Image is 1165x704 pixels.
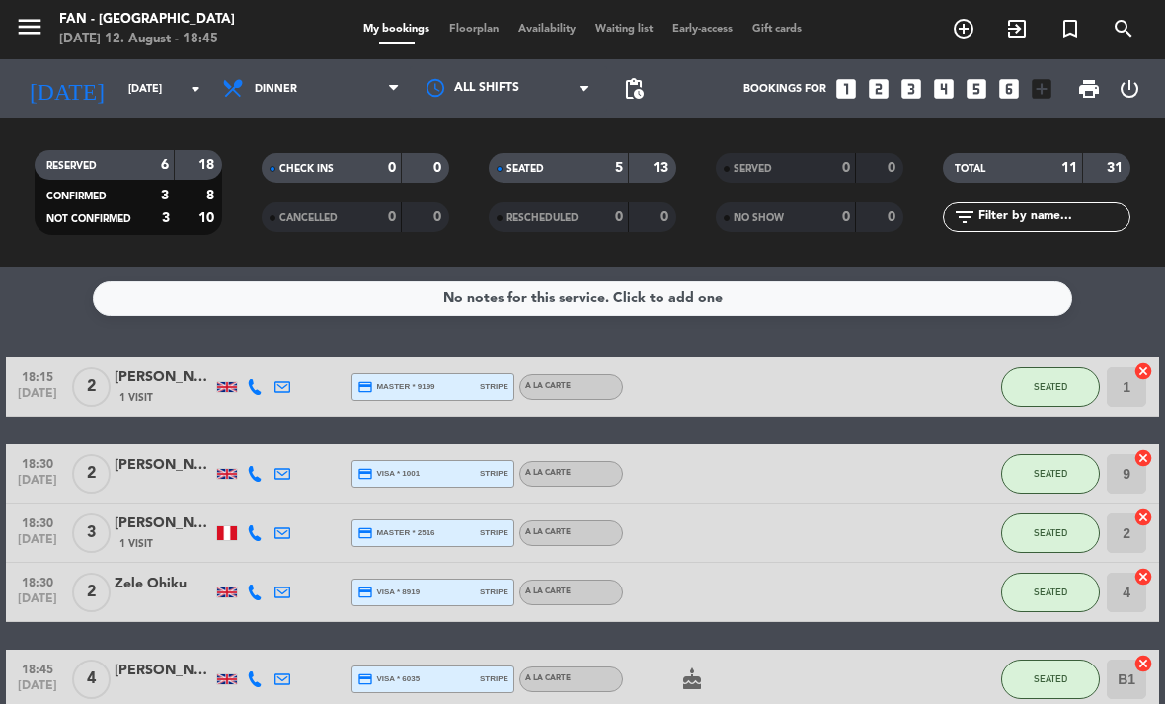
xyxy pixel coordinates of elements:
[255,83,297,96] span: Dinner
[964,76,989,102] i: looks_5
[433,161,445,175] strong: 0
[13,474,62,497] span: [DATE]
[662,24,742,35] span: Early-access
[1001,367,1100,407] button: SEATED
[357,379,435,395] span: master * 9199
[842,210,850,224] strong: 0
[1034,527,1067,538] span: SEATED
[279,213,338,223] span: CANCELLED
[46,214,131,224] span: NOT CONFIRMED
[15,12,44,48] button: menu
[206,189,218,202] strong: 8
[46,192,107,201] span: CONFIRMED
[1107,161,1126,175] strong: 31
[1058,17,1082,40] i: turned_in_not
[72,513,111,553] span: 3
[1034,381,1067,392] span: SEATED
[353,24,439,35] span: My bookings
[13,679,62,702] span: [DATE]
[615,161,623,175] strong: 5
[480,672,508,685] span: stripe
[1005,17,1029,40] i: exit_to_app
[1133,448,1153,468] i: cancel
[1001,454,1100,494] button: SEATED
[72,367,111,407] span: 2
[72,573,111,612] span: 2
[72,454,111,494] span: 2
[115,454,213,477] div: [PERSON_NAME]
[1034,673,1067,684] span: SEATED
[357,525,435,541] span: master * 2516
[433,210,445,224] strong: 0
[952,17,975,40] i: add_circle_outline
[388,210,396,224] strong: 0
[1097,12,1150,45] span: SEARCH
[13,533,62,556] span: [DATE]
[996,76,1022,102] i: looks_6
[1112,17,1135,40] i: search
[357,525,373,541] i: credit_card
[115,366,213,389] div: [PERSON_NAME]
[525,469,571,477] span: A la carte
[1034,587,1067,597] span: SEATED
[976,206,1129,228] input: Filter by name...
[279,164,334,174] span: CHECK INS
[898,76,924,102] i: looks_3
[525,587,571,595] span: A la carte
[1061,161,1077,175] strong: 11
[888,210,899,224] strong: 0
[653,161,672,175] strong: 13
[15,67,118,111] i: [DATE]
[13,510,62,533] span: 18:30
[13,657,62,679] span: 18:45
[833,76,859,102] i: looks_one
[585,24,662,35] span: Waiting list
[13,387,62,410] span: [DATE]
[525,382,571,390] span: A la carte
[743,83,826,96] span: Bookings for
[734,213,784,223] span: NO SHOW
[480,526,508,539] span: stripe
[525,674,571,682] span: A la carte
[1133,361,1153,381] i: cancel
[888,161,899,175] strong: 0
[119,390,153,406] span: 1 Visit
[119,536,153,552] span: 1 Visit
[1001,513,1100,553] button: SEATED
[115,573,213,595] div: Zele Ohiku
[1110,59,1150,118] div: LOG OUT
[480,586,508,598] span: stripe
[1118,77,1141,101] i: power_settings_new
[842,161,850,175] strong: 0
[615,210,623,224] strong: 0
[1133,508,1153,527] i: cancel
[357,585,420,600] span: visa * 8919
[506,164,544,174] span: SEATED
[184,77,207,101] i: arrow_drop_down
[1133,654,1153,673] i: cancel
[13,570,62,592] span: 18:30
[1133,567,1153,587] i: cancel
[357,585,373,600] i: credit_card
[357,671,420,687] span: visa * 6035
[115,512,213,535] div: [PERSON_NAME]
[357,671,373,687] i: credit_card
[1044,12,1097,45] span: Special reservation
[357,466,420,482] span: visa * 1001
[937,12,990,45] span: BOOK TABLE
[13,592,62,615] span: [DATE]
[161,189,169,202] strong: 3
[990,12,1044,45] span: WALK IN
[508,24,585,35] span: Availability
[388,161,396,175] strong: 0
[357,379,373,395] i: credit_card
[15,12,44,41] i: menu
[162,211,170,225] strong: 3
[1077,77,1101,101] span: print
[506,213,579,223] span: RESCHEDULED
[480,380,508,393] span: stripe
[1034,468,1067,479] span: SEATED
[525,528,571,536] span: A la carte
[622,77,646,101] span: pending_actions
[72,660,111,699] span: 4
